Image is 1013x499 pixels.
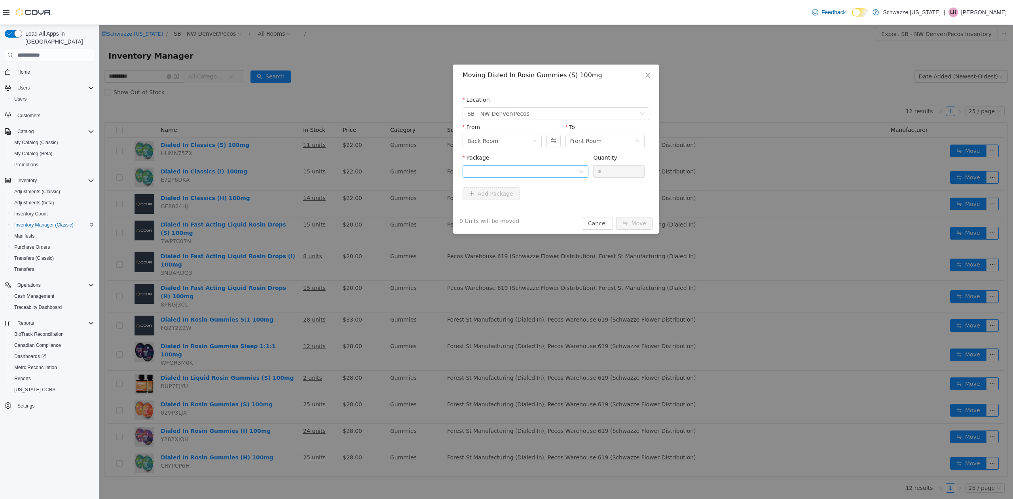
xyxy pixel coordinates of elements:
[17,403,34,409] span: Settings
[883,8,941,17] p: Schwazze [US_STATE]
[8,197,97,208] button: Adjustments (beta)
[11,220,94,230] span: Inventory Manager (Classic)
[14,211,48,217] span: Inventory Count
[364,72,391,78] label: Location
[14,255,54,261] span: Transfers (Classic)
[11,291,57,301] a: Cash Management
[8,208,97,219] button: Inventory Count
[495,141,545,152] input: Quantity
[14,401,38,411] a: Settings
[11,94,30,104] a: Users
[11,329,67,339] a: BioTrack Reconciliation
[364,46,550,55] div: Moving Dialed In Rosin Gummies (S) 100mg
[11,242,53,252] a: Purchase Orders
[821,8,846,16] span: Feedback
[5,63,94,432] nav: Complex example
[11,352,49,361] a: Dashboards
[11,220,77,230] a: Inventory Manager (Classic)
[11,198,94,208] span: Adjustments (beta)
[11,94,94,104] span: Users
[14,244,50,250] span: Purchase Orders
[11,149,94,158] span: My Catalog (Beta)
[14,233,34,239] span: Manifests
[14,67,94,77] span: Home
[14,222,74,228] span: Inventory Manager (Classic)
[8,373,97,384] button: Reports
[448,110,461,122] button: Swap
[8,186,97,197] button: Adjustments (Classic)
[949,8,958,17] div: Lindsey Hudson
[14,331,64,337] span: BioTrack Reconciliation
[368,83,431,95] span: SB - NW Denver/Pecos
[11,209,94,219] span: Inventory Count
[11,363,94,372] span: Metrc Reconciliation
[11,374,34,383] a: Reports
[433,114,438,119] i: icon: down
[14,318,37,328] button: Reports
[2,175,97,186] button: Inventory
[14,375,31,382] span: Reports
[483,192,514,205] button: Cancel
[950,8,956,17] span: LH
[11,329,94,339] span: BioTrack Reconciliation
[14,364,57,371] span: Metrc Reconciliation
[14,293,54,299] span: Cash Management
[14,176,94,185] span: Inventory
[11,149,56,158] a: My Catalog (Beta)
[11,265,94,274] span: Transfers
[14,353,46,360] span: Dashboards
[541,86,546,92] i: icon: down
[11,138,94,147] span: My Catalog (Classic)
[11,242,94,252] span: Purchase Orders
[17,85,30,91] span: Users
[17,177,37,184] span: Inventory
[8,253,97,264] button: Transfers (Classic)
[11,303,94,312] span: Traceabilty Dashboard
[11,291,94,301] span: Cash Management
[11,385,59,394] a: [US_STATE] CCRS
[546,47,552,53] i: icon: close
[14,127,37,136] button: Catalog
[8,137,97,148] button: My Catalog (Classic)
[11,341,94,350] span: Canadian Compliance
[8,148,97,159] button: My Catalog (Beta)
[8,340,97,351] button: Canadian Compliance
[11,160,94,170] span: Promotions
[2,126,97,137] button: Catalog
[8,302,97,313] button: Traceabilty Dashboard
[16,8,51,16] img: Cova
[11,341,64,350] a: Canadian Compliance
[14,266,34,272] span: Transfers
[2,109,97,121] button: Customers
[8,219,97,230] button: Inventory Manager (Classic)
[14,189,60,195] span: Adjustments (Classic)
[17,112,40,119] span: Customers
[11,385,94,394] span: Washington CCRS
[2,400,97,411] button: Settings
[14,280,44,290] button: Operations
[494,130,518,136] label: Quantity
[8,291,97,302] button: Cash Management
[8,242,97,253] button: Purchase Orders
[8,351,97,362] a: Dashboards
[364,162,421,175] button: icon: plusAdd Package
[364,130,390,136] label: Package
[14,110,94,120] span: Customers
[11,374,94,383] span: Reports
[538,40,560,62] button: Close
[8,264,97,275] button: Transfers
[14,111,44,120] a: Customers
[11,160,42,170] a: Promotions
[8,384,97,395] button: [US_STATE] CCRS
[2,280,97,291] button: Operations
[471,110,503,122] div: Front Room
[22,30,94,46] span: Load All Apps in [GEOGRAPHIC_DATA]
[2,66,97,78] button: Home
[11,352,94,361] span: Dashboards
[2,318,97,329] button: Reports
[360,192,422,200] span: 0 Units will be moved.
[8,93,97,105] button: Users
[480,144,485,150] i: icon: down
[14,127,94,136] span: Catalog
[17,69,30,75] span: Home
